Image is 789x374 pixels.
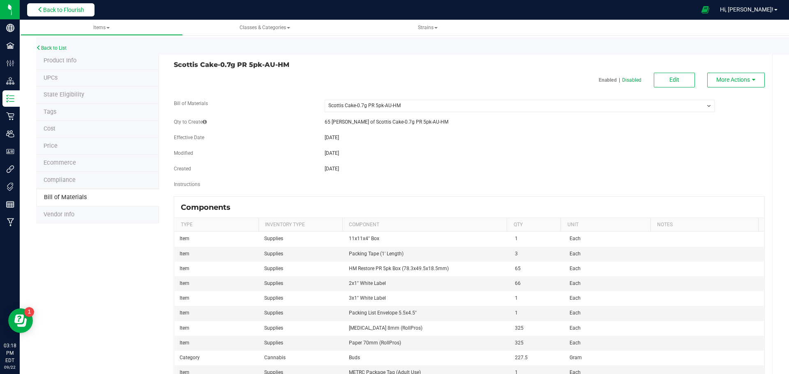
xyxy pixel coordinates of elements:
span: 65 [PERSON_NAME] of Scottis Cake-0.7g PR 5pk-AU-HM [325,119,448,125]
span: More Actions [716,76,750,83]
span: Each [570,325,581,331]
span: Tag [44,74,58,81]
span: Supplies [264,340,283,346]
span: 325 [515,340,524,346]
span: Open Ecommerce Menu [696,2,715,18]
p: 09/22 [4,364,16,370]
span: Item [180,295,189,301]
span: Each [570,236,581,241]
p: Disabled [622,76,641,84]
span: Back to Flourish [43,7,84,13]
span: Hi, [PERSON_NAME]! [720,6,773,13]
span: Supplies [264,236,283,241]
span: Packing List Envelope 5.5x4.5" [349,310,417,316]
span: 11x11x4" Box [349,236,379,241]
label: Created [174,165,191,172]
span: Item [180,280,189,286]
th: Type [175,218,258,232]
span: Cannabis [264,355,286,360]
span: [DATE] [325,166,339,172]
h3: Scottis Cake-0.7g PR 5pk-AU-HM [174,61,463,69]
span: Price [44,142,58,149]
span: Compliance [44,177,76,184]
inline-svg: User Roles [6,147,14,156]
span: 1 [515,236,518,241]
span: Supplies [264,266,283,271]
span: 1 [515,310,518,316]
inline-svg: Configuration [6,59,14,67]
span: Item [180,251,189,257]
inline-svg: Distribution [6,77,14,85]
inline-svg: Users [6,130,14,138]
span: Each [570,310,581,316]
span: Packing Tape (1' Length) [349,251,404,257]
span: Cost [44,125,55,132]
span: Each [570,295,581,301]
span: [MEDICAL_DATA] 8mm (RollPros) [349,325,422,331]
span: Tag [44,108,56,115]
span: 227.5 [515,355,528,360]
span: HM Restore PR 5pk Box (78.3x49.5x18.5mm) [349,266,449,271]
span: 3 [515,251,518,257]
span: | [617,76,622,84]
th: Component [342,218,507,232]
span: Edit [669,76,679,83]
span: Item [180,310,189,316]
button: Back to Flourish [27,3,95,16]
span: 2x1" White Label [349,280,386,286]
p: 03:18 PM EDT [4,342,16,364]
span: Supplies [264,310,283,316]
span: Vendor Info [44,211,74,218]
inline-svg: Reports [6,200,14,209]
span: Items [93,25,110,30]
iframe: Resource center unread badge [24,307,34,317]
a: Back to List [36,45,67,51]
span: Strains [418,25,438,30]
div: Components [181,203,237,212]
span: Buds [349,355,360,360]
inline-svg: Manufacturing [6,218,14,226]
span: [DATE] [325,135,339,140]
span: 3x1" White Label [349,295,386,301]
span: Supplies [264,325,283,331]
inline-svg: Inventory [6,94,14,103]
span: [DATE] [325,150,339,156]
button: Edit [654,73,695,87]
span: Category [180,355,200,360]
label: Modified [174,149,193,157]
span: Classes & Categories [240,25,290,30]
span: Item [180,340,189,346]
span: Each [570,340,581,346]
span: Item [180,236,189,241]
span: Item [180,266,189,271]
span: Ecommerce [44,159,76,166]
span: Each [570,266,581,271]
span: The quantity of the item or item variation expected to be created from the component quantities e... [203,119,207,125]
label: Effective Date [174,134,204,141]
inline-svg: Retail [6,112,14,120]
inline-svg: Tags [6,183,14,191]
span: 1 [515,295,518,301]
th: Unit [561,218,651,232]
span: Gram [570,355,582,360]
button: More Actions [707,73,765,87]
span: 325 [515,325,524,331]
th: Notes [651,218,758,232]
label: Instructions [174,181,200,188]
span: Item [180,325,189,331]
span: Product Info [44,57,76,64]
th: Qty [507,218,561,232]
span: Supplies [264,295,283,301]
span: 65 [515,266,521,271]
inline-svg: Integrations [6,165,14,173]
iframe: Resource center [8,308,33,333]
span: Supplies [264,280,283,286]
span: Bill of Materials [44,194,87,201]
span: 66 [515,280,521,286]
label: Bill of Materials [174,100,208,107]
label: Qty to Create [174,118,207,126]
span: Paper 70mm (RollPros) [349,340,401,346]
span: Each [570,251,581,257]
inline-svg: Facilities [6,41,14,50]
